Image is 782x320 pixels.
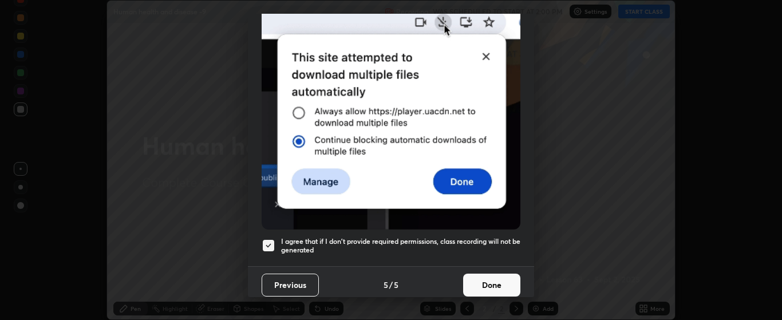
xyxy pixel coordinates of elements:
[281,237,520,255] h5: I agree that if I don't provide required permissions, class recording will not be generated
[394,279,398,291] h4: 5
[384,279,388,291] h4: 5
[262,274,319,297] button: Previous
[389,279,393,291] h4: /
[463,274,520,297] button: Done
